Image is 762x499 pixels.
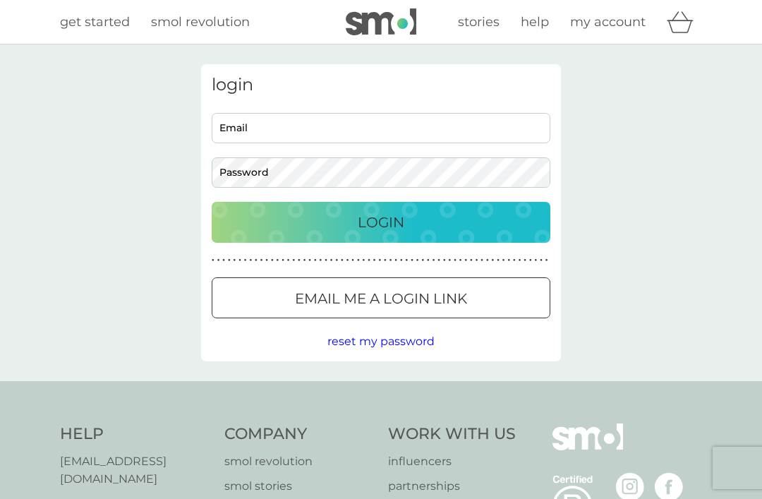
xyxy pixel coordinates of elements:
p: ● [507,257,510,264]
p: ● [287,257,290,264]
p: ● [389,257,392,264]
p: ● [320,257,322,264]
p: ● [357,257,360,264]
p: ● [400,257,403,264]
p: ● [535,257,538,264]
p: ● [421,257,424,264]
p: ● [255,257,258,264]
span: my account [570,14,646,30]
p: ● [433,257,435,264]
p: ● [303,257,306,264]
button: Email me a login link [212,277,550,318]
p: ● [437,257,440,264]
p: ● [265,257,268,264]
p: ● [363,257,365,264]
p: ● [486,257,489,264]
a: get started [60,12,130,32]
p: ● [406,257,409,264]
img: smol [346,8,416,35]
p: ● [249,257,252,264]
p: ● [373,257,376,264]
p: ● [234,257,236,264]
p: ● [330,257,333,264]
p: ● [449,257,452,264]
a: partnerships [388,477,516,495]
p: ● [492,257,495,264]
p: ● [325,257,327,264]
a: my account [570,12,646,32]
p: ● [497,257,500,264]
p: ● [314,257,317,264]
a: influencers [388,452,516,471]
p: ● [470,257,473,264]
a: smol revolution [151,12,250,32]
p: ● [346,257,349,264]
p: ● [459,257,462,264]
p: ● [480,257,483,264]
p: ● [464,257,467,264]
h4: Help [60,423,210,445]
span: get started [60,14,130,30]
p: ● [519,257,521,264]
a: smol stories [224,477,375,495]
span: help [521,14,549,30]
a: [EMAIL_ADDRESS][DOMAIN_NAME] [60,452,210,488]
p: ● [217,257,220,264]
p: ● [443,257,446,264]
p: ● [529,257,532,264]
p: ● [394,257,397,264]
p: ● [351,257,354,264]
p: ● [260,257,263,264]
p: ● [378,257,381,264]
p: ● [298,257,301,264]
button: Login [212,202,550,243]
p: ● [384,257,387,264]
p: ● [271,257,274,264]
p: ● [292,257,295,264]
div: basket [667,8,702,36]
p: ● [238,257,241,264]
h4: Company [224,423,375,445]
a: smol revolution [224,452,375,471]
p: ● [513,257,516,264]
button: reset my password [327,332,435,351]
p: ● [308,257,311,264]
p: ● [524,257,526,264]
p: ● [476,257,478,264]
p: ● [368,257,370,264]
p: ● [212,257,214,264]
p: ● [454,257,456,264]
p: ● [244,257,247,264]
span: stories [458,14,500,30]
p: ● [540,257,543,264]
p: ● [222,257,225,264]
a: help [521,12,549,32]
span: smol revolution [151,14,250,30]
p: ● [335,257,338,264]
a: stories [458,12,500,32]
h3: login [212,75,550,95]
p: ● [502,257,505,264]
p: ● [416,257,419,264]
p: ● [545,257,548,264]
p: ● [282,257,284,264]
span: reset my password [327,335,435,348]
img: smol [552,423,623,471]
p: Login [358,211,404,234]
p: Email me a login link [295,287,467,310]
p: ● [427,257,430,264]
p: ● [277,257,279,264]
p: ● [228,257,231,264]
p: ● [341,257,344,264]
p: ● [411,257,413,264]
h4: Work With Us [388,423,516,445]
